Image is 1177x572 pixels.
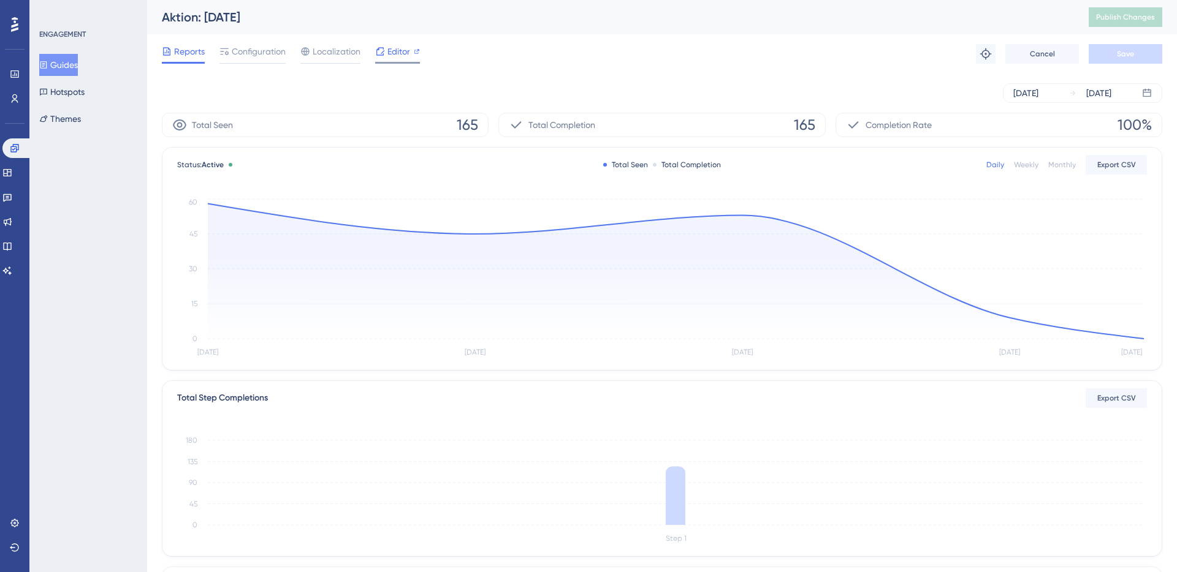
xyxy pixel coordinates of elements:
[174,44,205,59] span: Reports
[1005,44,1079,64] button: Cancel
[986,160,1004,170] div: Daily
[1014,160,1038,170] div: Weekly
[39,108,81,130] button: Themes
[1096,12,1155,22] span: Publish Changes
[1048,160,1076,170] div: Monthly
[39,29,86,39] div: ENGAGEMENT
[528,118,595,132] span: Total Completion
[866,118,932,132] span: Completion Rate
[603,160,648,170] div: Total Seen
[202,160,224,169] span: Active
[1118,115,1152,135] span: 100%
[1097,160,1136,170] span: Export CSV
[191,299,197,308] tspan: 15
[189,500,197,508] tspan: 45
[1086,388,1147,408] button: Export CSV
[39,81,85,103] button: Hotspots
[162,9,1058,26] div: Aktion: [DATE]
[189,265,197,273] tspan: 30
[197,348,218,356] tspan: [DATE]
[188,457,197,466] tspan: 135
[192,521,197,529] tspan: 0
[232,44,286,59] span: Configuration
[189,230,197,238] tspan: 45
[1086,86,1111,100] div: [DATE]
[465,348,486,356] tspan: [DATE]
[39,54,78,76] button: Guides
[313,44,360,59] span: Localization
[189,198,197,206] tspan: 60
[192,118,233,132] span: Total Seen
[177,160,224,170] span: Status:
[1097,393,1136,403] span: Export CSV
[732,348,753,356] tspan: [DATE]
[1117,49,1134,59] span: Save
[59,3,107,18] span: Need Help?
[666,534,687,543] tspan: Step 1
[457,115,478,135] span: 165
[189,478,197,487] tspan: 90
[1086,155,1147,175] button: Export CSV
[186,436,197,445] tspan: 180
[653,160,721,170] div: Total Completion
[1121,348,1142,356] tspan: [DATE]
[192,334,197,343] tspan: 0
[999,348,1020,356] tspan: [DATE]
[177,391,268,405] div: Total Step Completions
[1089,7,1162,27] button: Publish Changes
[387,44,410,59] span: Editor
[794,115,815,135] span: 165
[1013,86,1038,100] div: [DATE]
[1030,49,1055,59] span: Cancel
[1089,44,1162,64] button: Save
